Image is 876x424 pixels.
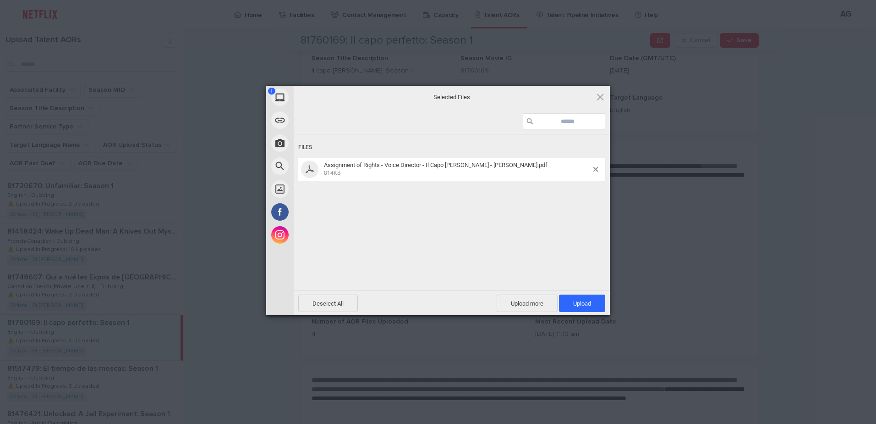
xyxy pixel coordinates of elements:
div: Unsplash [266,178,376,201]
span: Assignment of Rights - Voice Director - Il Capo Perfetto - Katherine Lauzon_SIGNED.pdf [321,162,593,177]
span: Assignment of Rights - Voice Director - Il Capo [PERSON_NAME] - [PERSON_NAME].pdf [324,162,547,168]
div: My Device [266,86,376,109]
div: Instagram [266,223,376,246]
div: Link (URL) [266,109,376,132]
span: Selected Files [360,93,543,101]
span: Deselect All [298,295,358,312]
span: Upload [559,295,605,312]
span: Upload more [497,295,558,312]
div: Files [298,139,605,156]
span: Upload [573,300,591,307]
span: 1 [268,88,275,95]
div: Facebook [266,201,376,223]
span: Click here or hit ESC to close picker [595,92,605,102]
div: Take Photo [266,132,376,155]
div: Web Search [266,155,376,178]
span: 814KB [324,170,340,176]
